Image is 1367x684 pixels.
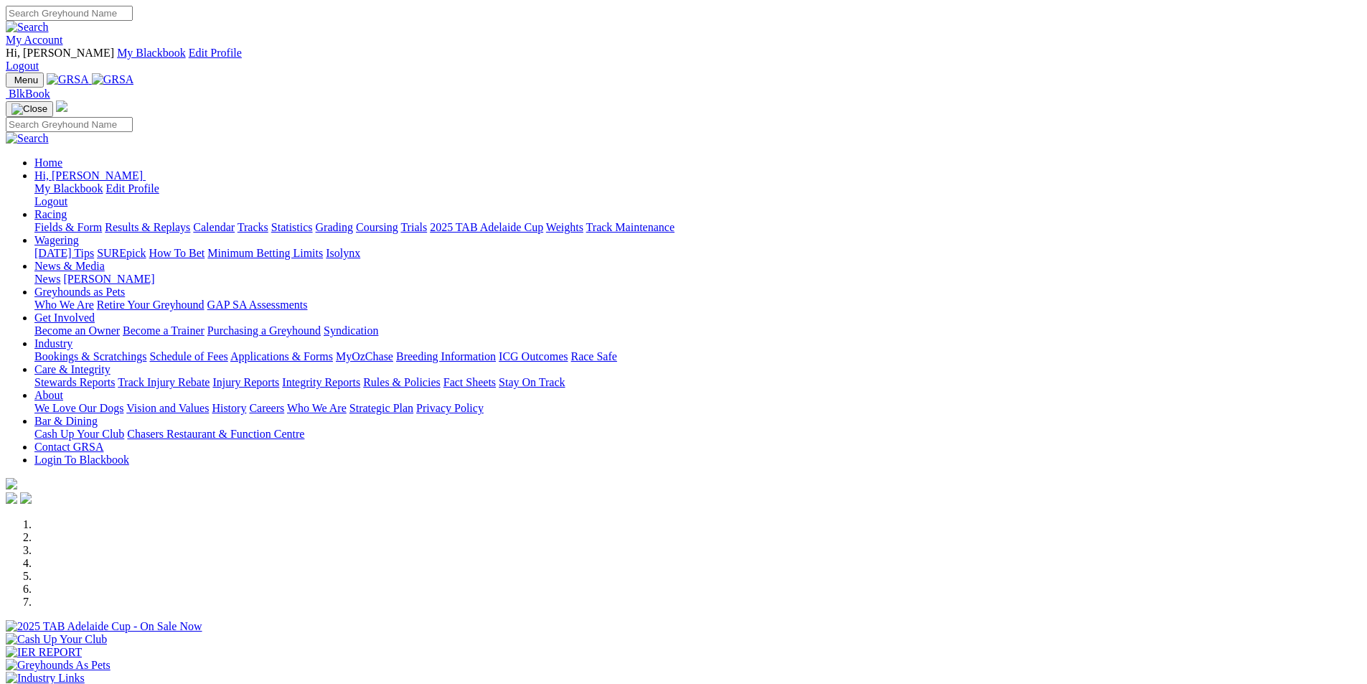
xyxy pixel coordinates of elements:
a: SUREpick [97,247,146,259]
a: We Love Our Dogs [34,402,123,414]
a: Calendar [193,221,235,233]
div: Greyhounds as Pets [34,299,1361,311]
a: Breeding Information [396,350,496,362]
a: Weights [546,221,583,233]
a: Edit Profile [106,182,159,195]
img: Close [11,103,47,115]
a: [DATE] Tips [34,247,94,259]
a: Syndication [324,324,378,337]
a: Edit Profile [189,47,242,59]
img: IER REPORT [6,646,82,659]
a: Logout [34,195,67,207]
a: Track Injury Rebate [118,376,210,388]
a: Fact Sheets [443,376,496,388]
img: Search [6,21,49,34]
a: Retire Your Greyhound [97,299,205,311]
a: Racing [34,208,67,220]
a: Careers [249,402,284,414]
span: Hi, [PERSON_NAME] [34,169,143,182]
a: Care & Integrity [34,363,111,375]
a: Integrity Reports [282,376,360,388]
a: 2025 TAB Adelaide Cup [430,221,543,233]
input: Search [6,6,133,21]
a: Applications & Forms [230,350,333,362]
a: Industry [34,337,72,350]
input: Search [6,117,133,132]
a: Race Safe [570,350,616,362]
a: Trials [400,221,427,233]
img: Greyhounds As Pets [6,659,111,672]
a: Contact GRSA [34,441,103,453]
a: Privacy Policy [416,402,484,414]
img: logo-grsa-white.png [6,478,17,489]
div: Care & Integrity [34,376,1361,389]
a: About [34,389,63,401]
a: Stay On Track [499,376,565,388]
a: How To Bet [149,247,205,259]
span: Menu [14,75,38,85]
button: Toggle navigation [6,72,44,88]
a: Schedule of Fees [149,350,227,362]
img: GRSA [92,73,134,86]
a: GAP SA Assessments [207,299,308,311]
div: Wagering [34,247,1361,260]
div: News & Media [34,273,1361,286]
div: About [34,402,1361,415]
div: Bar & Dining [34,428,1361,441]
a: Login To Blackbook [34,454,129,466]
a: Rules & Policies [363,376,441,388]
div: Hi, [PERSON_NAME] [34,182,1361,208]
a: Hi, [PERSON_NAME] [34,169,146,182]
a: My Account [6,34,63,46]
a: My Blackbook [34,182,103,195]
img: facebook.svg [6,492,17,504]
a: History [212,402,246,414]
a: News & Media [34,260,105,272]
img: twitter.svg [20,492,32,504]
a: Results & Replays [105,221,190,233]
a: Track Maintenance [586,221,675,233]
a: Wagering [34,234,79,246]
div: My Account [6,47,1361,72]
a: Statistics [271,221,313,233]
a: News [34,273,60,285]
a: Greyhounds as Pets [34,286,125,298]
a: Vision and Values [126,402,209,414]
a: Coursing [356,221,398,233]
a: Strategic Plan [349,402,413,414]
a: Bookings & Scratchings [34,350,146,362]
a: Minimum Betting Limits [207,247,323,259]
span: BlkBook [9,88,50,100]
a: Grading [316,221,353,233]
a: Become an Owner [34,324,120,337]
a: Stewards Reports [34,376,115,388]
a: Isolynx [326,247,360,259]
a: Injury Reports [212,376,279,388]
div: Industry [34,350,1361,363]
span: Hi, [PERSON_NAME] [6,47,114,59]
img: 2025 TAB Adelaide Cup - On Sale Now [6,620,202,633]
img: Cash Up Your Club [6,633,107,646]
a: Logout [6,60,39,72]
a: MyOzChase [336,350,393,362]
a: Who We Are [34,299,94,311]
a: Bar & Dining [34,415,98,427]
a: Home [34,156,62,169]
a: Chasers Restaurant & Function Centre [127,428,304,440]
a: [PERSON_NAME] [63,273,154,285]
button: Toggle navigation [6,101,53,117]
a: Tracks [238,221,268,233]
a: Cash Up Your Club [34,428,124,440]
div: Get Involved [34,324,1361,337]
a: My Blackbook [117,47,186,59]
img: Search [6,132,49,145]
a: Fields & Form [34,221,102,233]
a: Purchasing a Greyhound [207,324,321,337]
a: Who We Are [287,402,347,414]
div: Racing [34,221,1361,234]
a: Get Involved [34,311,95,324]
a: BlkBook [6,88,50,100]
img: GRSA [47,73,89,86]
a: ICG Outcomes [499,350,568,362]
img: logo-grsa-white.png [56,100,67,112]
